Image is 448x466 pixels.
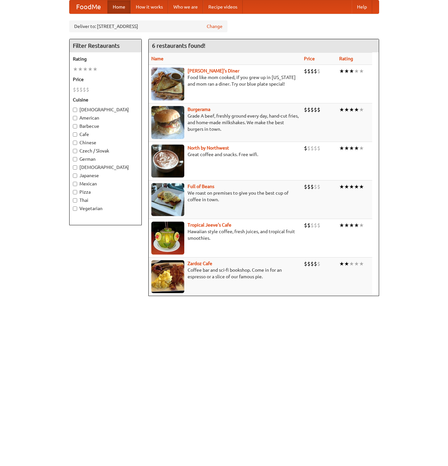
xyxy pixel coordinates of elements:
[317,68,320,75] li: $
[352,0,372,14] a: Help
[151,190,299,203] p: We roast on premises to give you the best cup of coffee in town.
[311,260,314,267] li: $
[314,145,317,152] li: $
[73,96,138,103] h5: Cuisine
[359,260,364,267] li: ★
[188,184,214,189] a: Full of Beans
[73,106,138,113] label: [DEMOGRAPHIC_DATA]
[311,222,314,229] li: $
[73,190,77,194] input: Pizza
[339,68,344,75] li: ★
[107,0,131,14] a: Home
[188,145,229,151] a: North by Northwest
[304,68,307,75] li: $
[304,183,307,190] li: $
[207,23,223,30] a: Change
[151,74,299,87] p: Food like mom cooked, if you grew up in [US_STATE] and mom ran a diner. Try our blue plate special!
[73,115,138,121] label: American
[349,145,354,152] li: ★
[304,56,315,61] a: Price
[317,222,320,229] li: $
[73,157,77,161] input: German
[344,106,349,113] li: ★
[70,0,107,14] a: FoodMe
[311,68,314,75] li: $
[151,151,299,158] p: Great coffee and snacks. Free wifi.
[349,106,354,113] li: ★
[349,222,354,229] li: ★
[151,260,184,293] img: zardoz.jpg
[304,106,307,113] li: $
[83,66,88,73] li: ★
[73,141,77,145] input: Chinese
[349,183,354,190] li: ★
[151,267,299,280] p: Coffee bar and sci-fi bookshop. Come in for an espresso or a slice of our famous pie.
[354,222,359,229] li: ★
[354,145,359,152] li: ★
[354,106,359,113] li: ★
[344,145,349,152] li: ★
[73,156,138,162] label: German
[151,228,299,241] p: Hawaiian style coffee, fresh juices, and tropical fruit smoothies.
[314,106,317,113] li: $
[307,106,311,113] li: $
[88,66,93,73] li: ★
[359,68,364,75] li: ★
[151,222,184,255] img: jeeves.jpg
[339,222,344,229] li: ★
[188,222,231,228] a: Tropical Jeeve's Cafe
[168,0,203,14] a: Who we are
[151,68,184,100] img: sallys.jpg
[73,66,78,73] li: ★
[78,66,83,73] li: ★
[339,106,344,113] li: ★
[73,139,138,146] label: Chinese
[188,261,212,266] b: Zardoz Cafe
[73,148,138,154] label: Czech / Slovak
[152,42,205,49] ng-pluralize: 6 restaurants found!
[311,106,314,113] li: $
[344,183,349,190] li: ★
[188,68,239,73] a: [PERSON_NAME]'s Diner
[359,106,364,113] li: ★
[304,145,307,152] li: $
[76,86,79,93] li: $
[307,68,311,75] li: $
[359,145,364,152] li: ★
[339,145,344,152] li: ★
[354,260,359,267] li: ★
[354,183,359,190] li: ★
[86,86,89,93] li: $
[69,20,227,32] div: Deliver to: [STREET_ADDRESS]
[344,222,349,229] li: ★
[151,106,184,139] img: burgerama.jpg
[73,131,138,138] label: Cafe
[73,108,77,112] input: [DEMOGRAPHIC_DATA]
[151,145,184,178] img: north.jpg
[73,56,138,62] h5: Rating
[317,145,320,152] li: $
[317,260,320,267] li: $
[307,222,311,229] li: $
[151,183,184,216] img: beans.jpg
[354,68,359,75] li: ★
[317,106,320,113] li: $
[314,183,317,190] li: $
[73,165,77,170] input: [DEMOGRAPHIC_DATA]
[73,180,138,187] label: Mexican
[314,260,317,267] li: $
[359,222,364,229] li: ★
[151,113,299,132] p: Grade A beef, freshly ground every day, hand-cut fries, and home-made milkshakes. We make the bes...
[73,132,77,137] input: Cafe
[304,260,307,267] li: $
[73,182,77,186] input: Mexican
[70,39,141,52] h4: Filter Restaurants
[73,76,138,83] h5: Price
[93,66,98,73] li: ★
[83,86,86,93] li: $
[344,68,349,75] li: ★
[314,68,317,75] li: $
[311,145,314,152] li: $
